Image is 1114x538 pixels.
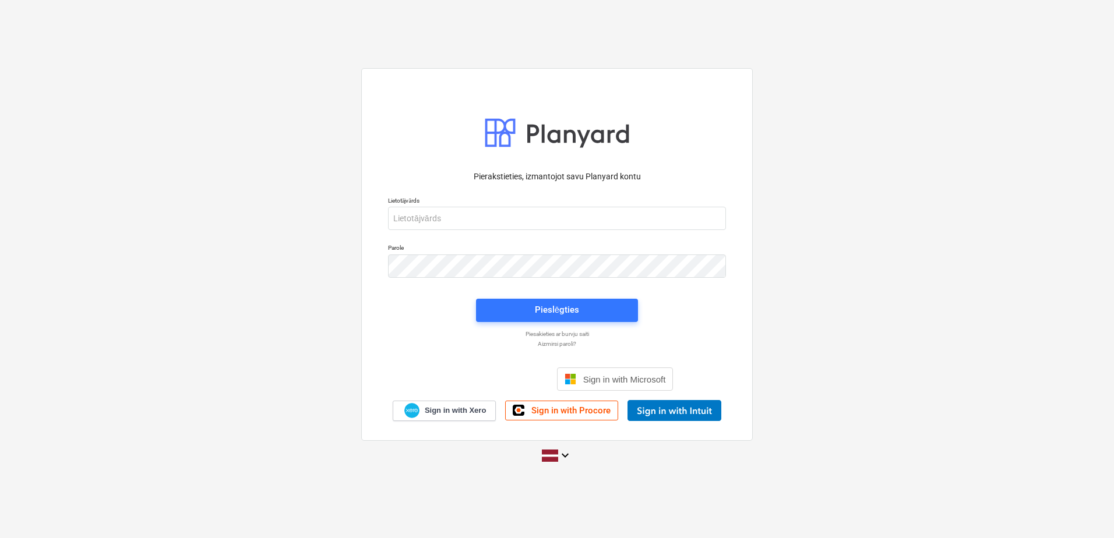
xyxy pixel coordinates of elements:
[388,197,726,207] p: Lietotājvārds
[425,405,486,416] span: Sign in with Xero
[382,340,732,348] a: Aizmirsi paroli?
[388,244,726,254] p: Parole
[531,405,611,416] span: Sign in with Procore
[535,302,579,317] div: Pieslēgties
[404,403,419,419] img: Xero logo
[382,330,732,338] a: Piesakieties ar burvju saiti
[558,448,572,462] i: keyboard_arrow_down
[565,373,576,385] img: Microsoft logo
[393,401,496,421] a: Sign in with Xero
[435,366,554,392] iframe: Sign in with Google Button
[583,374,666,384] span: Sign in with Microsoft
[476,299,638,322] button: Pieslēgties
[388,207,726,230] input: Lietotājvārds
[505,401,618,420] a: Sign in with Procore
[388,171,726,183] p: Pierakstieties, izmantojot savu Planyard kontu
